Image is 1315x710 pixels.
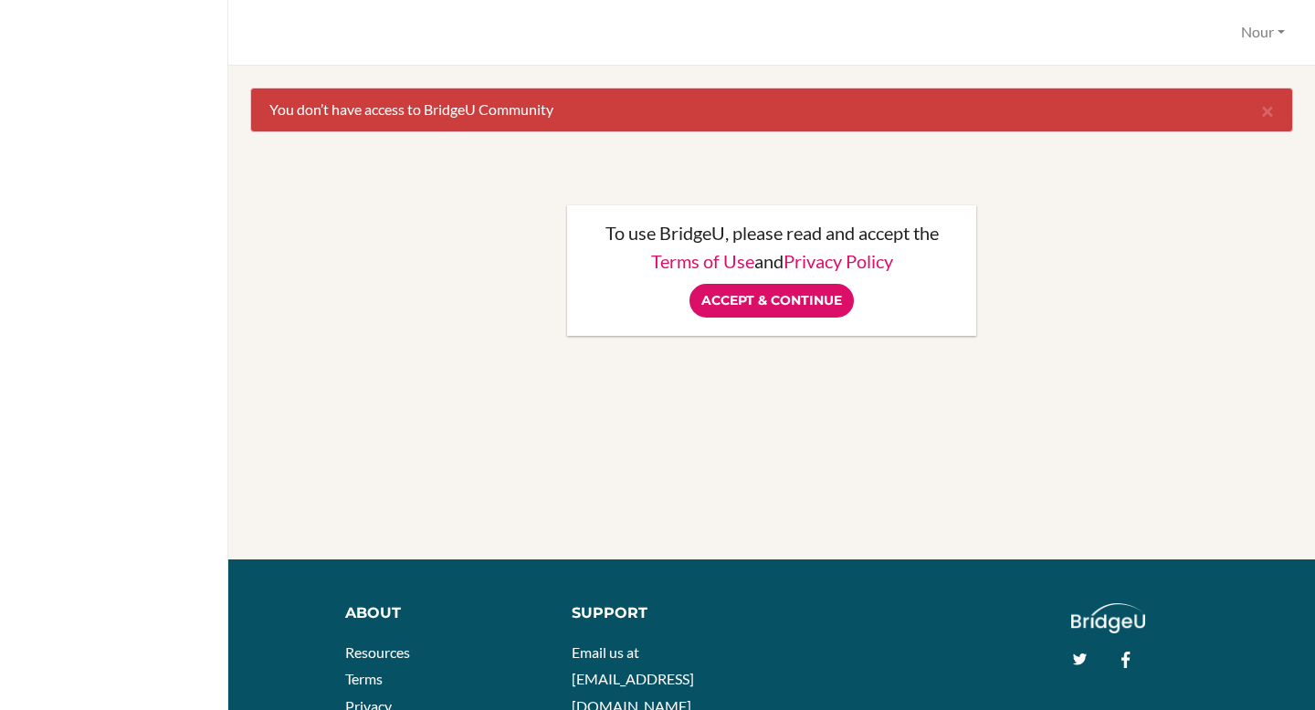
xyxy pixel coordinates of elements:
a: Terms of Use [651,250,754,272]
img: logo_white@2x-f4f0deed5e89b7ecb1c2cc34c3e3d731f90f0f143d5ea2071677605dd97b5244.png [1071,603,1145,633]
div: About [345,603,545,624]
button: Nour [1233,16,1293,49]
button: Close [1243,89,1292,132]
div: Support [572,603,758,624]
input: Accept & Continue [689,284,854,318]
p: and [585,252,958,270]
div: You don’t have access to BridgeU Community [250,88,1293,132]
a: Resources [345,643,410,661]
a: Terms [345,670,383,687]
span: × [1261,97,1274,123]
a: Privacy Policy [784,250,893,272]
p: To use BridgeU, please read and accept the [585,224,958,242]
